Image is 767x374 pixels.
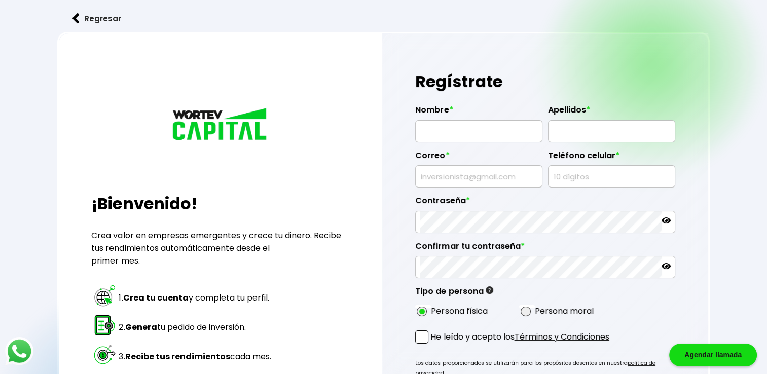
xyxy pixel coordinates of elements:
img: flecha izquierda [72,13,80,24]
label: Tipo de persona [415,286,493,302]
img: paso 2 [93,313,117,337]
img: paso 1 [93,284,117,308]
label: Apellidos [548,105,675,120]
input: 10 dígitos [553,166,671,187]
td: 3. cada mes. [118,342,271,370]
label: Nombre [415,105,542,120]
div: Agendar llamada [669,344,757,366]
p: Crea valor en empresas emergentes y crece tu dinero. Recibe tus rendimientos automáticamente desd... [91,229,350,267]
h1: Regístrate [415,66,675,97]
td: 1. y completa tu perfil. [118,283,271,312]
td: 2. tu pedido de inversión. [118,313,271,341]
h2: ¡Bienvenido! [91,192,350,216]
input: inversionista@gmail.com [420,166,538,187]
label: Contraseña [415,196,675,211]
strong: Crea tu cuenta [123,292,188,304]
img: paso 3 [93,343,117,366]
img: logo_wortev_capital [170,106,271,144]
a: Términos y Condiciones [514,331,609,343]
label: Persona física [431,305,487,317]
button: Regresar [57,5,136,32]
strong: Genera [125,321,157,333]
strong: Recibe tus rendimientos [125,351,230,362]
img: logos_whatsapp-icon.242b2217.svg [5,337,33,365]
label: Teléfono celular [548,151,675,166]
p: He leído y acepto los [430,330,609,343]
label: Persona moral [535,305,594,317]
label: Confirmar tu contraseña [415,241,675,256]
a: flecha izquierdaRegresar [57,5,709,32]
img: gfR76cHglkPwleuBLjWdxeZVvX9Wp6JBDmjRYY8JYDQn16A2ICN00zLTgIroGa6qie5tIuWH7V3AapTKqzv+oMZsGfMUqL5JM... [486,286,493,294]
label: Correo [415,151,542,166]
